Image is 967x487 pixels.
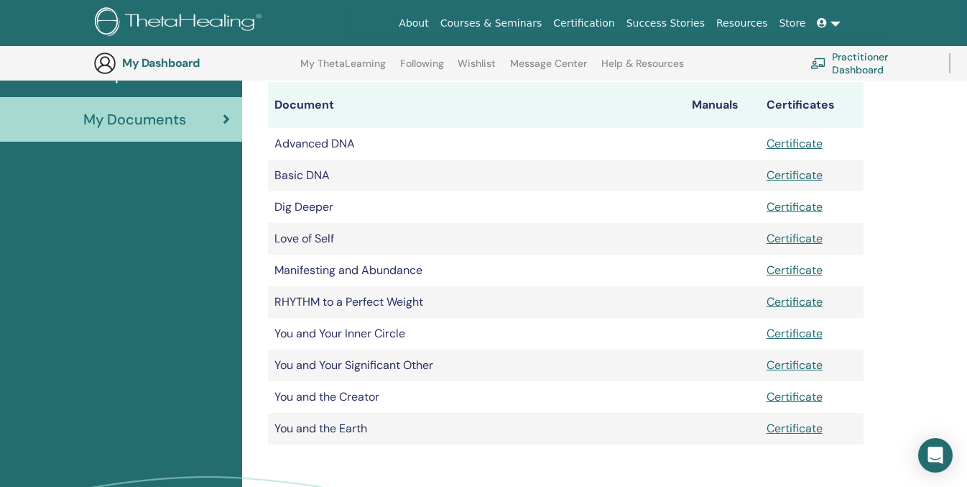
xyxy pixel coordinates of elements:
[268,128,685,160] td: Advanced DNA
[268,381,685,413] td: You and the Creator
[458,58,496,81] a: Wishlist
[767,199,823,214] a: Certificate
[767,421,823,436] a: Certificate
[774,10,812,37] a: Store
[767,263,823,278] a: Certificate
[621,10,711,37] a: Success Stories
[767,389,823,404] a: Certificate
[95,7,267,40] img: logo.png
[268,286,685,318] td: RHYTHM to a Perfect Weight
[685,82,759,128] th: Manuals
[93,52,116,75] img: generic-user-icon.jpg
[300,58,386,81] a: My ThetaLearning
[268,255,685,286] td: Manifesting and Abundance
[547,10,620,37] a: Certification
[268,350,685,381] td: You and Your Significant Other
[711,10,774,37] a: Resources
[767,231,823,246] a: Certificate
[918,438,953,473] div: Open Intercom Messenger
[268,413,685,445] td: You and the Earth
[83,109,186,130] span: My Documents
[510,58,587,81] a: Message Center
[268,160,685,191] td: Basic DNA
[767,168,823,183] a: Certificate
[810,47,932,79] a: Practitioner Dashboard
[400,58,444,81] a: Following
[268,82,685,128] th: Document
[393,10,434,37] a: About
[767,358,823,373] a: Certificate
[268,223,685,255] td: Love of Self
[767,136,823,151] a: Certificate
[810,58,826,69] img: chalkboard-teacher.svg
[767,326,823,341] a: Certificate
[268,318,685,350] td: You and Your Inner Circle
[435,10,548,37] a: Courses & Seminars
[122,56,266,70] h3: My Dashboard
[759,82,864,128] th: Certificates
[767,294,823,309] a: Certificate
[268,191,685,223] td: Dig Deeper
[601,58,684,81] a: Help & Resources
